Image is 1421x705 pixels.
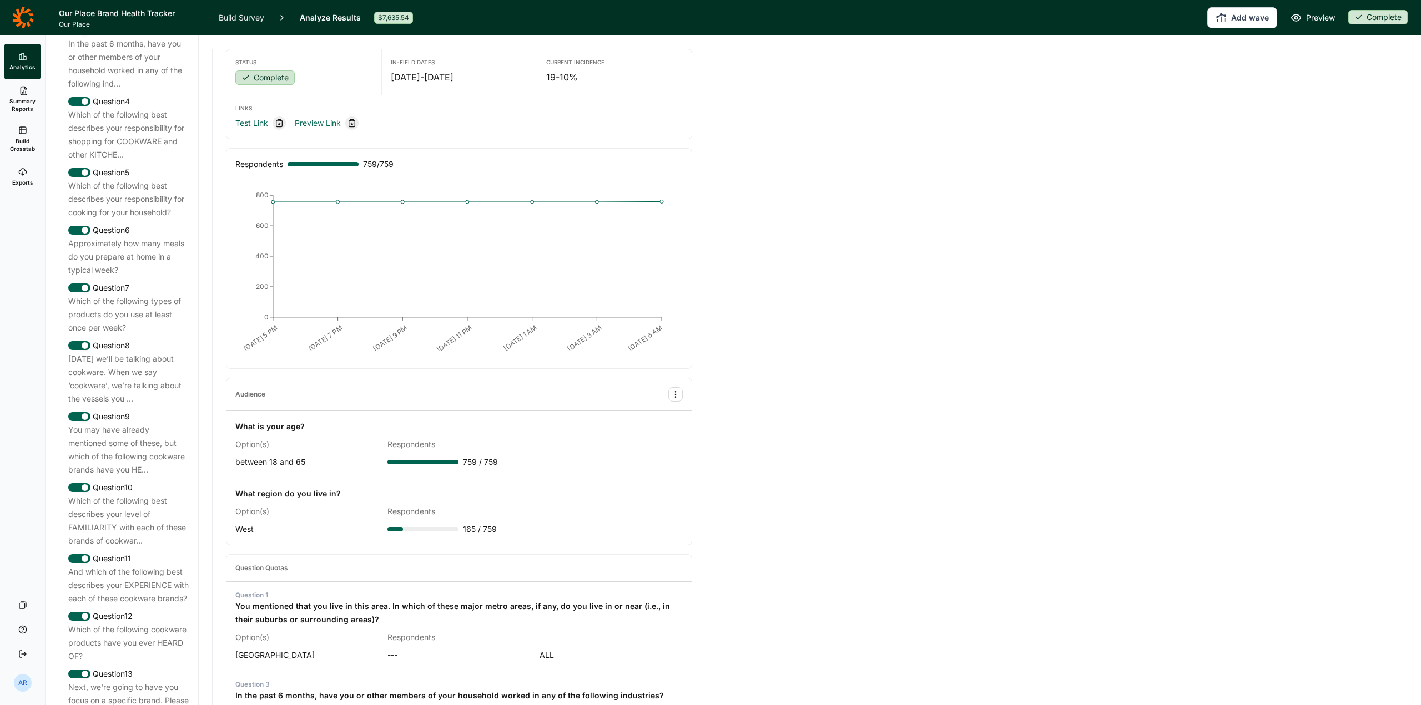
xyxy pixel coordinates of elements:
[363,158,394,171] span: 759 / 759
[435,323,473,354] text: [DATE] 11 PM
[68,179,189,219] div: Which of the following best describes your responsibility for cooking for your household?
[68,410,189,423] div: Question 9
[235,564,288,572] div: Question Quotas
[4,159,41,195] a: Exports
[374,12,413,24] div: $7,635.54
[235,116,268,130] a: Test Link
[68,610,189,623] div: Question 12
[546,70,683,84] div: 19-10%
[68,166,189,179] div: Question 5
[668,387,683,402] button: Audience Options
[68,565,189,605] div: And which of the following best describes your EXPERIENCE with each of these cookware brands?
[12,179,33,186] span: Exports
[235,70,295,86] button: Complete
[235,70,295,85] div: Complete
[4,44,41,79] a: Analytics
[566,323,603,353] text: [DATE] 3 AM
[235,631,379,644] div: Option(s)
[59,20,205,29] span: Our Place
[235,487,341,500] div: What region do you live in?
[68,339,189,352] div: Question 8
[68,224,189,237] div: Question 6
[1291,11,1335,24] a: Preview
[235,420,305,433] div: What is your age?
[264,313,269,321] tspan: 0
[9,137,36,153] span: Build Crosstab
[1306,11,1335,24] span: Preview
[235,390,265,399] div: Audience
[1348,10,1408,26] button: Complete
[68,623,189,663] div: Which of the following cookware products have you ever HEARD OF?
[307,323,344,353] text: [DATE] 7 PM
[235,600,683,626] div: You mentioned that you live in this area. In which of these major metro areas, if any, do you liv...
[68,494,189,547] div: Which of the following best describes your level of FAMILIARITY with each of these brands of cook...
[4,119,41,159] a: Build Crosstab
[295,116,341,130] a: Preview Link
[1207,7,1277,28] button: Add wave
[235,680,664,689] div: Question 3
[371,323,409,353] text: [DATE] 9 PM
[9,63,36,71] span: Analytics
[387,648,531,662] div: ---
[502,323,538,352] text: [DATE] 1 AM
[235,591,683,600] div: Question 1
[391,70,527,84] div: [DATE] - [DATE]
[235,689,664,702] div: In the past 6 months, have you or other members of your household worked in any of the following ...
[235,104,683,112] div: Links
[235,650,315,660] span: [GEOGRAPHIC_DATA]
[68,95,189,108] div: Question 4
[255,252,269,260] tspan: 400
[68,281,189,295] div: Question 7
[463,523,497,536] span: 165 / 759
[627,323,664,353] text: [DATE] 6 AM
[546,58,683,66] div: Current Incidence
[387,438,531,451] div: Respondents
[68,552,189,565] div: Question 11
[256,221,269,230] tspan: 600
[68,237,189,277] div: Approximately how many meals do you prepare at home in a typical week?
[68,37,189,90] div: In the past 6 months, have you or other members of your household worked in any of the following ...
[387,631,531,644] div: Respondents
[235,438,379,451] div: Option(s)
[387,505,531,518] div: Respondents
[68,352,189,405] div: [DATE] we’ll be talking about cookware. When we say ‘cookware’, we’re talking about the vessels y...
[391,58,527,66] div: In-Field Dates
[235,524,254,534] span: West
[4,79,41,119] a: Summary Reports
[9,97,36,113] span: Summary Reports
[59,7,205,20] h1: Our Place Brand Health Tracker
[68,423,189,476] div: You may have already mentioned some of these, but which of the following cookware brands have you...
[463,455,498,469] span: 759 / 759
[235,505,379,518] div: Option(s)
[273,116,286,130] div: Copy link
[242,323,279,353] text: [DATE] 5 PM
[256,191,269,199] tspan: 800
[14,674,32,692] div: AR
[1348,10,1408,24] div: Complete
[68,295,189,334] div: Which of the following types of products do you use at least once per week?
[68,481,189,494] div: Question 10
[345,116,359,130] div: Copy link
[235,58,372,66] div: Status
[540,648,683,662] span: ALL
[235,457,305,466] span: between 18 and 65
[68,667,189,681] div: Question 13
[68,108,189,161] div: Which of the following best describes your responsibility for shopping for COOKWARE and other KIT...
[235,158,283,171] div: Respondents
[256,282,269,291] tspan: 200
